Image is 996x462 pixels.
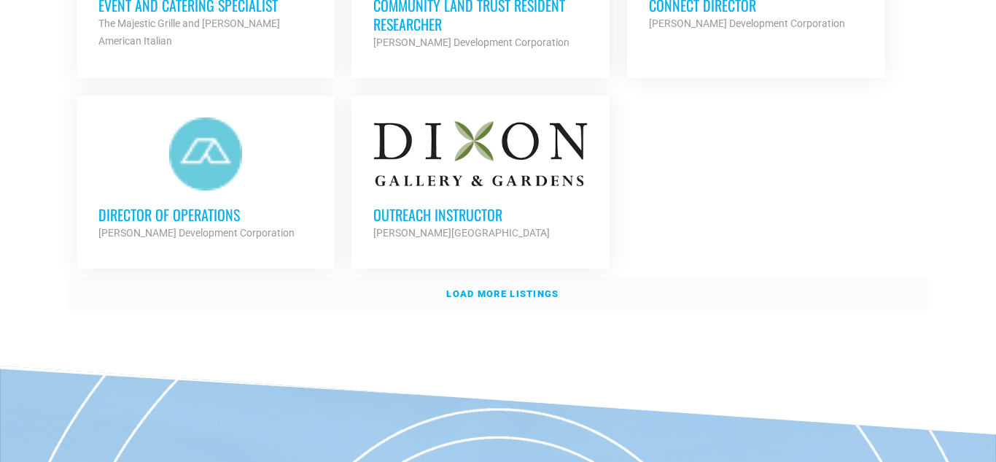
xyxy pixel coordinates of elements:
[98,227,295,239] strong: [PERSON_NAME] Development Corporation
[649,18,845,29] strong: [PERSON_NAME] Development Corporation
[446,288,559,299] strong: Load more listings
[351,96,610,263] a: Outreach Instructor [PERSON_NAME][GEOGRAPHIC_DATA]
[98,205,313,224] h3: Director of Operations
[373,227,550,239] strong: [PERSON_NAME][GEOGRAPHIC_DATA]
[98,18,280,47] strong: The Majestic Grille and [PERSON_NAME] American Italian
[373,36,569,48] strong: [PERSON_NAME] Development Corporation
[77,96,335,263] a: Director of Operations [PERSON_NAME] Development Corporation
[373,205,588,224] h3: Outreach Instructor
[68,277,928,311] a: Load more listings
